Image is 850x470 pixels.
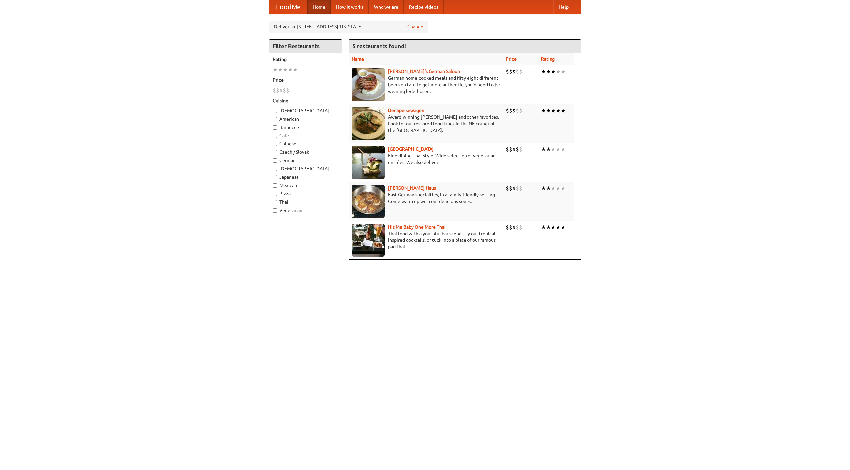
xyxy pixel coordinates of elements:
input: Japanese [273,175,277,179]
li: ★ [278,66,283,73]
a: [GEOGRAPHIC_DATA] [388,146,434,152]
li: $ [506,185,509,192]
a: How it works [331,0,369,14]
li: ★ [546,185,551,192]
li: ★ [561,107,566,114]
li: $ [512,185,516,192]
input: Thai [273,200,277,204]
input: [DEMOGRAPHIC_DATA] [273,109,277,113]
li: $ [512,107,516,114]
label: Barbecue [273,124,338,131]
li: ★ [551,224,556,231]
li: ★ [293,66,297,73]
li: ★ [551,185,556,192]
a: FoodMe [269,0,307,14]
label: [DEMOGRAPHIC_DATA] [273,165,338,172]
li: ★ [541,68,546,75]
li: $ [516,146,519,153]
li: $ [509,224,512,231]
a: Name [352,56,364,62]
li: ★ [288,66,293,73]
li: ★ [541,185,546,192]
label: Chinese [273,141,338,147]
li: $ [509,107,512,114]
input: American [273,117,277,121]
a: [PERSON_NAME] Haus [388,185,436,191]
li: $ [506,224,509,231]
label: Czech / Slovak [273,149,338,155]
img: babythai.jpg [352,224,385,257]
h5: Cuisine [273,97,338,104]
li: $ [283,87,286,94]
input: Chinese [273,142,277,146]
li: $ [516,224,519,231]
label: Thai [273,199,338,205]
a: Home [307,0,331,14]
input: Cafe [273,134,277,138]
label: Mexican [273,182,338,189]
p: East German specialties, in a family-friendly setting. Come warm up with our delicious soups. [352,191,500,205]
input: Czech / Slovak [273,150,277,154]
li: $ [512,68,516,75]
li: ★ [556,146,561,153]
li: $ [519,107,522,114]
li: $ [273,87,276,94]
li: $ [519,146,522,153]
li: $ [509,185,512,192]
li: ★ [551,146,556,153]
li: $ [506,68,509,75]
label: American [273,116,338,122]
li: $ [519,185,522,192]
a: Hit Me Baby One More Thai [388,224,446,230]
a: [PERSON_NAME]'s German Saloon [388,69,460,74]
li: ★ [546,146,551,153]
li: $ [512,146,516,153]
label: [DEMOGRAPHIC_DATA] [273,107,338,114]
li: ★ [283,66,288,73]
input: [DEMOGRAPHIC_DATA] [273,167,277,171]
p: Award-winning [PERSON_NAME] and other favorites. Look for our restored food truck in the NE corne... [352,114,500,134]
li: ★ [561,185,566,192]
a: Rating [541,56,555,62]
li: ★ [546,107,551,114]
li: $ [516,107,519,114]
div: Deliver to: [STREET_ADDRESS][US_STATE] [269,21,428,33]
ng-pluralize: 5 restaurants found! [352,43,406,49]
li: ★ [551,107,556,114]
li: $ [286,87,289,94]
label: German [273,157,338,164]
li: ★ [541,224,546,231]
h5: Price [273,77,338,83]
label: Japanese [273,174,338,180]
li: $ [279,87,283,94]
label: Cafe [273,132,338,139]
a: Der Speisewagen [388,108,424,113]
li: ★ [561,68,566,75]
li: ★ [273,66,278,73]
li: ★ [561,224,566,231]
a: Who we are [369,0,404,14]
a: Price [506,56,517,62]
img: speisewagen.jpg [352,107,385,140]
li: ★ [556,185,561,192]
li: $ [519,224,522,231]
li: ★ [541,107,546,114]
li: ★ [546,68,551,75]
p: Fine dining Thai-style. Wide selection of vegetarian entrées. We also deliver. [352,152,500,166]
li: $ [509,146,512,153]
li: $ [512,224,516,231]
label: Pizza [273,190,338,197]
input: Pizza [273,192,277,196]
input: Vegetarian [273,208,277,213]
li: ★ [551,68,556,75]
img: esthers.jpg [352,68,385,101]
li: $ [509,68,512,75]
li: ★ [556,107,561,114]
li: $ [276,87,279,94]
li: ★ [556,224,561,231]
a: Recipe videos [404,0,444,14]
